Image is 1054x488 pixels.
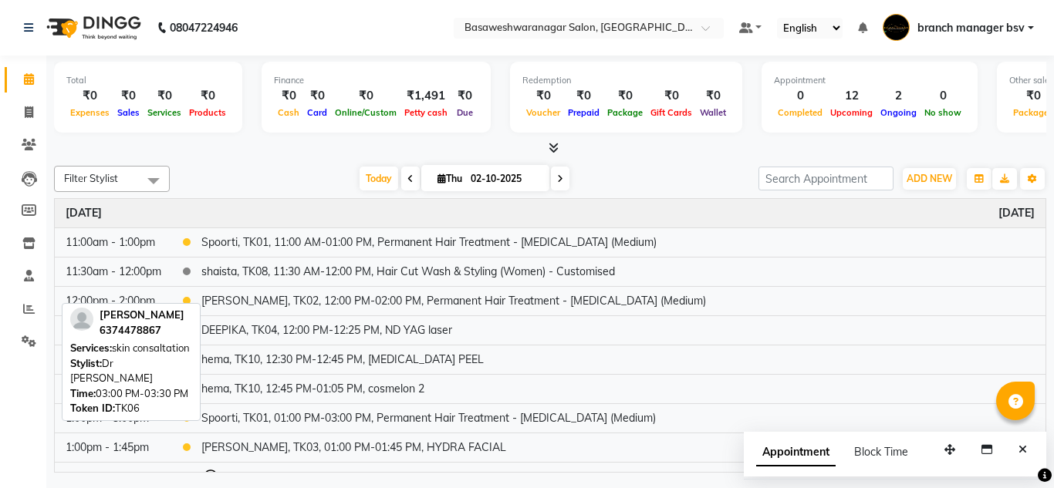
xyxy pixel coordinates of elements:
[303,87,331,105] div: ₹0
[331,107,400,118] span: Online/Custom
[921,87,965,105] div: 0
[564,87,603,105] div: ₹0
[185,107,230,118] span: Products
[55,286,172,315] td: 12:00pm - 2:00pm
[274,107,303,118] span: Cash
[100,308,184,321] span: [PERSON_NAME]
[70,308,93,331] img: profile
[453,107,477,118] span: Due
[144,87,185,105] div: ₹0
[907,173,952,184] span: ADD NEW
[55,227,172,257] td: 11:00am - 1:00pm
[39,6,145,49] img: logo
[774,87,826,105] div: 0
[144,107,185,118] span: Services
[191,227,1046,257] td: Spoorti, TK01, 11:00 AM-01:00 PM, Permanent Hair Treatment - [MEDICAL_DATA] (Medium)
[64,172,118,184] span: Filter Stylist
[522,87,564,105] div: ₹0
[66,87,113,105] div: ₹0
[170,6,238,49] b: 08047224946
[66,74,230,87] div: Total
[55,257,172,286] td: 11:30am - 12:00pm
[100,323,184,338] div: 6374478867
[998,205,1035,221] a: October 2, 2025
[70,356,192,386] div: Dr [PERSON_NAME]
[55,315,172,345] td: 12:00pm - 12:25pm
[70,357,102,369] span: Stylist:
[274,74,478,87] div: Finance
[647,87,696,105] div: ₹0
[400,107,451,118] span: Petty cash
[185,87,230,105] div: ₹0
[66,205,102,221] a: October 2, 2025
[70,387,96,399] span: Time:
[191,345,1046,374] td: hema, TK10, 12:30 PM-12:45 PM, [MEDICAL_DATA] PEEL
[877,107,921,118] span: Ongoing
[466,167,543,190] input: 2025-10-02
[434,173,466,184] span: Thu
[774,107,826,118] span: Completed
[113,87,144,105] div: ₹0
[758,167,894,190] input: Search Appointment
[191,257,1046,286] td: shaista, TK08, 11:30 AM-12:00 PM, Hair Cut Wash & Styling (Women) - Customised
[451,87,478,105] div: ₹0
[756,439,836,466] span: Appointment
[917,20,1025,36] span: branch manager bsv
[883,14,910,41] img: branch manager bsv
[66,107,113,118] span: Expenses
[331,87,400,105] div: ₹0
[55,403,172,432] td: 1:00pm - 3:00pm
[826,107,877,118] span: Upcoming
[55,345,172,374] td: 12:30pm - 12:45pm
[696,87,730,105] div: ₹0
[55,374,172,403] td: 12:45pm - 1:05pm
[522,107,564,118] span: Voucher
[55,432,172,462] td: 1:00pm - 1:45pm
[877,87,921,105] div: 2
[191,286,1046,315] td: [PERSON_NAME], TK02, 12:00 PM-02:00 PM, Permanent Hair Treatment - [MEDICAL_DATA] (Medium)
[854,445,908,459] span: Block Time
[564,107,603,118] span: Prepaid
[603,107,647,118] span: Package
[70,342,112,354] span: Services:
[647,107,696,118] span: Gift Cards
[303,107,331,118] span: Card
[113,107,144,118] span: Sales
[826,87,877,105] div: 12
[191,403,1046,432] td: Spoorti, TK01, 01:00 PM-03:00 PM, Permanent Hair Treatment - [MEDICAL_DATA] (Medium)
[360,167,398,190] span: Today
[191,315,1046,345] td: DEEPIKA, TK04, 12:00 PM-12:25 PM, ND YAG laser
[989,426,1039,473] iframe: chat widget
[921,107,965,118] span: No show
[55,199,1046,228] th: October 2, 2025
[191,432,1046,462] td: [PERSON_NAME], TK03, 01:00 PM-01:45 PM, HYDRA FACIAL
[274,87,303,105] div: ₹0
[696,107,730,118] span: Wallet
[400,87,451,105] div: ₹1,491
[522,74,730,87] div: Redemption
[70,401,192,416] div: TK06
[774,74,965,87] div: Appointment
[603,87,647,105] div: ₹0
[70,402,115,414] span: Token ID:
[903,168,956,190] button: ADD NEW
[70,386,192,402] div: 03:00 PM-03:30 PM
[112,342,190,354] span: skin consaltation
[191,374,1046,403] td: hema, TK10, 12:45 PM-01:05 PM, cosmelon 2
